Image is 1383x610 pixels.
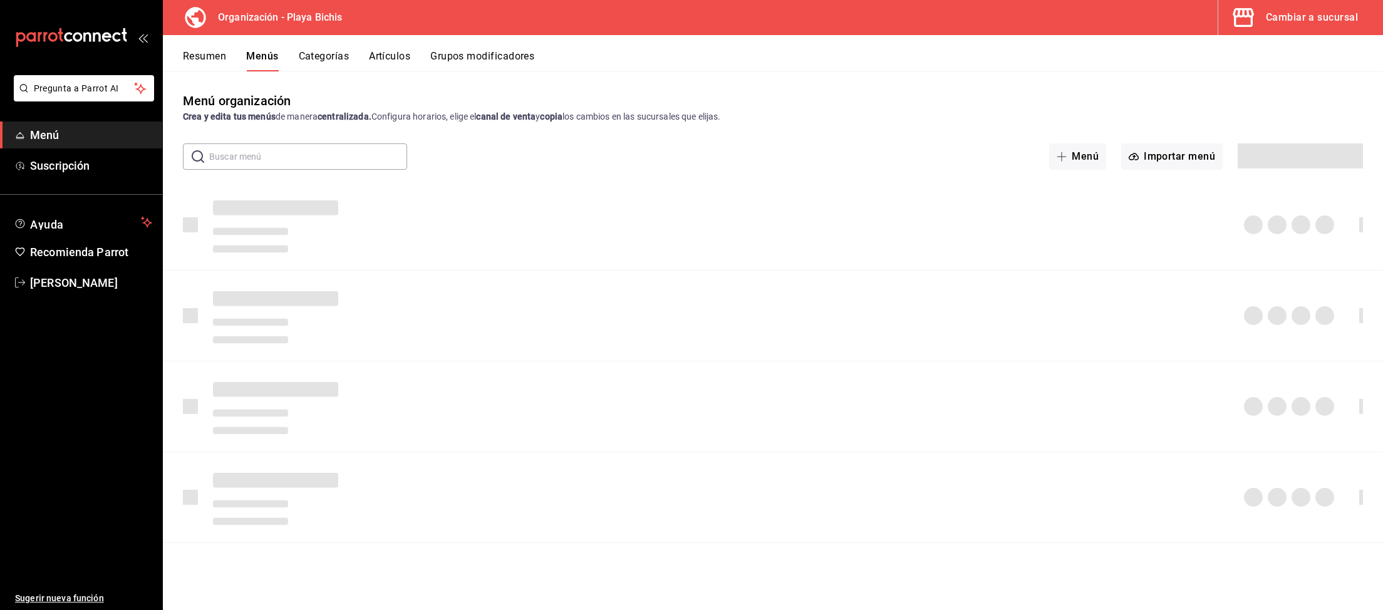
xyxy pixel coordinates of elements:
[1049,143,1106,170] button: Menú
[30,157,152,174] span: Suscripción
[246,50,278,71] button: Menús
[183,50,1383,71] div: navigation tabs
[183,50,226,71] button: Resumen
[30,215,136,230] span: Ayuda
[1266,9,1358,26] div: Cambiar a sucursal
[138,33,148,43] button: open_drawer_menu
[34,82,135,95] span: Pregunta a Parrot AI
[9,91,154,104] a: Pregunta a Parrot AI
[183,91,291,110] div: Menú organización
[30,127,152,143] span: Menú
[183,111,276,121] strong: Crea y edita tus menús
[209,144,407,169] input: Buscar menú
[183,110,1363,123] div: de manera Configura horarios, elige el y los cambios en las sucursales que elijas.
[30,244,152,261] span: Recomienda Parrot
[430,50,534,71] button: Grupos modificadores
[208,10,343,25] h3: Organización - Playa Bichis
[30,274,152,291] span: [PERSON_NAME]
[540,111,562,121] strong: copia
[318,111,371,121] strong: centralizada.
[369,50,410,71] button: Artículos
[15,592,152,605] span: Sugerir nueva función
[476,111,536,121] strong: canal de venta
[1121,143,1223,170] button: Importar menú
[14,75,154,101] button: Pregunta a Parrot AI
[299,50,350,71] button: Categorías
